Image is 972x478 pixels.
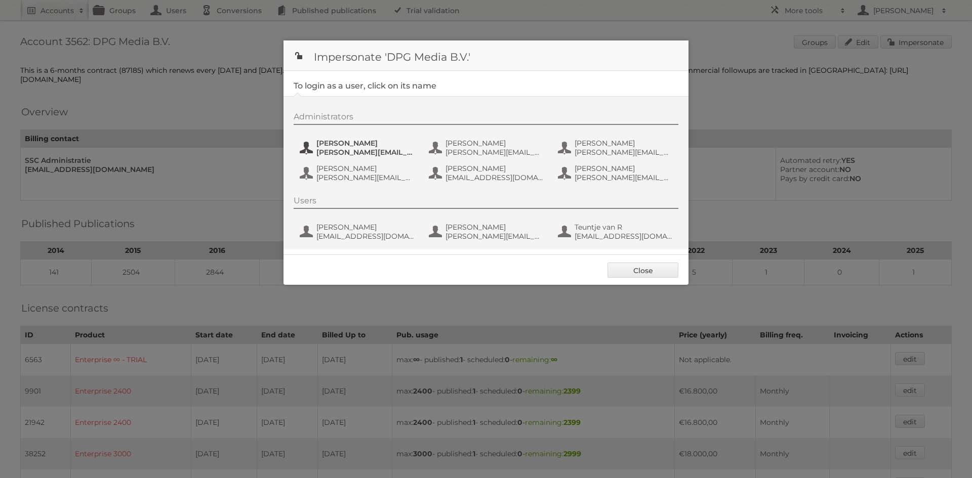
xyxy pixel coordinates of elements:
[294,81,436,91] legend: To login as a user, click on its name
[445,164,544,173] span: [PERSON_NAME]
[575,139,673,148] span: [PERSON_NAME]
[428,163,547,183] button: [PERSON_NAME] [EMAIL_ADDRESS][DOMAIN_NAME]
[557,163,676,183] button: [PERSON_NAME] [PERSON_NAME][EMAIL_ADDRESS][PERSON_NAME][DOMAIN_NAME]
[316,173,415,182] span: [PERSON_NAME][EMAIL_ADDRESS][DOMAIN_NAME]
[445,232,544,241] span: [PERSON_NAME][EMAIL_ADDRESS][PERSON_NAME][DOMAIN_NAME]
[575,148,673,157] span: [PERSON_NAME][EMAIL_ADDRESS][DOMAIN_NAME]
[575,164,673,173] span: [PERSON_NAME]
[607,263,678,278] a: Close
[299,163,418,183] button: [PERSON_NAME] [PERSON_NAME][EMAIL_ADDRESS][DOMAIN_NAME]
[428,138,547,158] button: [PERSON_NAME] [PERSON_NAME][EMAIL_ADDRESS][PERSON_NAME][DOMAIN_NAME]
[299,138,418,158] button: [PERSON_NAME] [PERSON_NAME][EMAIL_ADDRESS][PERSON_NAME][DOMAIN_NAME]
[575,173,673,182] span: [PERSON_NAME][EMAIL_ADDRESS][PERSON_NAME][DOMAIN_NAME]
[294,112,678,125] div: Administrators
[299,222,418,242] button: [PERSON_NAME] [EMAIL_ADDRESS][DOMAIN_NAME]
[316,139,415,148] span: [PERSON_NAME]
[557,222,676,242] button: Teuntje van R [EMAIL_ADDRESS][DOMAIN_NAME]
[428,222,547,242] button: [PERSON_NAME] [PERSON_NAME][EMAIL_ADDRESS][PERSON_NAME][DOMAIN_NAME]
[445,223,544,232] span: [PERSON_NAME]
[316,223,415,232] span: [PERSON_NAME]
[557,138,676,158] button: [PERSON_NAME] [PERSON_NAME][EMAIL_ADDRESS][DOMAIN_NAME]
[283,40,688,71] h1: Impersonate 'DPG Media B.V.'
[294,196,678,209] div: Users
[575,223,673,232] span: Teuntje van R
[316,232,415,241] span: [EMAIL_ADDRESS][DOMAIN_NAME]
[445,139,544,148] span: [PERSON_NAME]
[316,148,415,157] span: [PERSON_NAME][EMAIL_ADDRESS][PERSON_NAME][DOMAIN_NAME]
[575,232,673,241] span: [EMAIL_ADDRESS][DOMAIN_NAME]
[316,164,415,173] span: [PERSON_NAME]
[445,148,544,157] span: [PERSON_NAME][EMAIL_ADDRESS][PERSON_NAME][DOMAIN_NAME]
[445,173,544,182] span: [EMAIL_ADDRESS][DOMAIN_NAME]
